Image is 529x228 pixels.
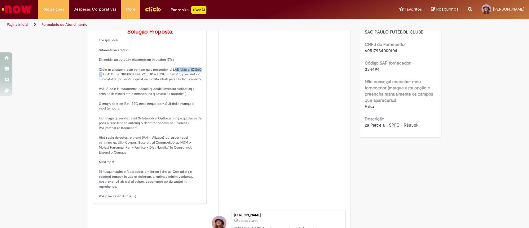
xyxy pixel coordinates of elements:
a: Rascunhos [431,7,459,12]
span: SAO PAULO FUTEBOL CLUBE [365,29,423,35]
img: click_logo_yellow_360x200.png [145,4,161,14]
time: 02/06/2025 10:23:53 [239,219,258,223]
p: +GenAi [191,6,206,14]
span: [PERSON_NAME] [493,7,524,12]
a: Página inicial [7,22,28,27]
span: Requisições [42,6,64,12]
div: [PERSON_NAME] [234,213,342,217]
span: 60517984000104 [365,48,397,53]
img: ServiceNow [1,3,33,16]
span: 2a Parcela - SPFC - R$830k [365,122,418,128]
span: Despesas Corporativas [73,6,117,12]
span: More [126,6,135,12]
p: Lor ipsu dol? Sitametcon adipisci: Elitseddo 1069912029 eiusmodtem in utlabor ET65 (Dolo m aliqua... [99,29,202,199]
b: Descrição [365,116,384,122]
b: CNPJ do Fornecedor [365,42,406,47]
span: 334494 [365,66,380,72]
span: Rascunhos [436,6,459,12]
span: Falso [365,104,374,109]
b: Código SAP fornecedor [365,60,411,66]
b: Não consegui encontrar meu fornecedor (marque esta opção e preencha manualmente os campos que apa... [365,79,433,103]
ul: Trilhas de página [5,19,348,30]
span: 3 mês(es) atrás [239,219,258,223]
a: Formulário de Atendimento [42,22,87,27]
b: Solução Proposta: [127,28,173,35]
div: Padroniza [171,6,206,14]
span: Favoritos [405,6,422,12]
